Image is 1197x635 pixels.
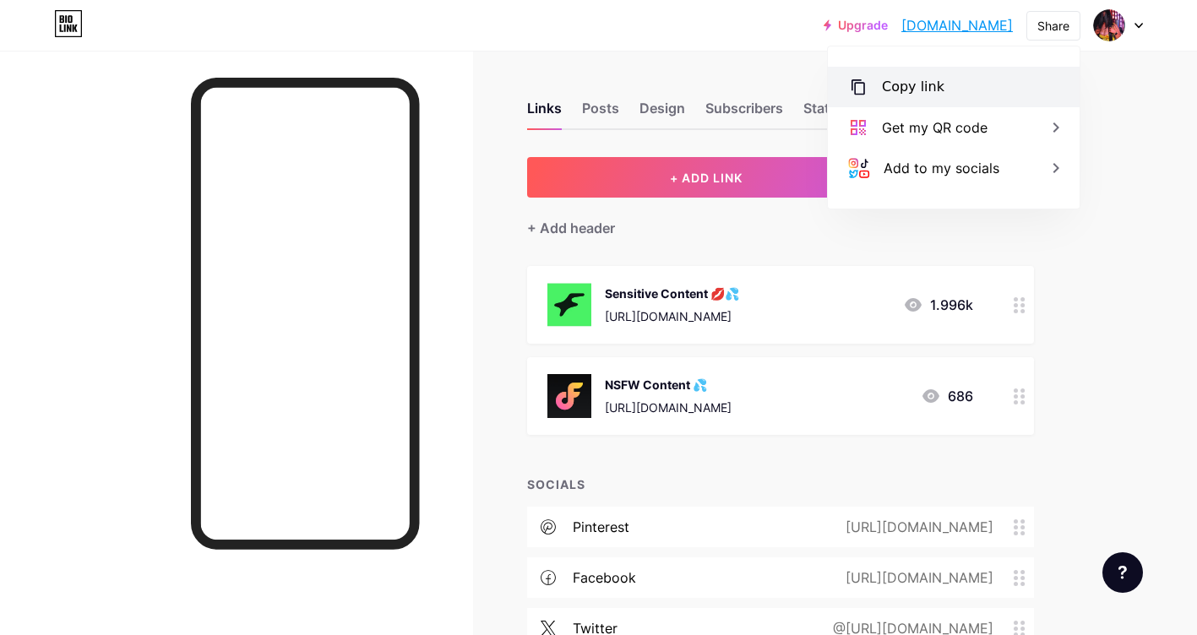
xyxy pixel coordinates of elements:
[1037,17,1069,35] div: Share
[527,218,615,238] div: + Add header
[819,567,1014,588] div: [URL][DOMAIN_NAME]
[824,19,888,32] a: Upgrade
[573,567,636,588] div: facebook
[573,517,629,537] div: pinterest
[582,98,619,128] div: Posts
[605,307,739,325] div: [URL][DOMAIN_NAME]
[639,98,685,128] div: Design
[605,376,732,393] div: NSFW Content 💦
[1093,9,1125,41] img: luxurydances
[921,386,973,406] div: 686
[819,517,1014,537] div: [URL][DOMAIN_NAME]
[547,283,591,327] img: Sensitive Content 💋💦
[605,399,732,416] div: [URL][DOMAIN_NAME]
[527,98,562,128] div: Links
[705,98,783,128] div: Subscribers
[882,77,944,97] div: Copy link
[882,117,988,138] div: Get my QR code
[901,15,1013,35] a: [DOMAIN_NAME]
[803,98,837,128] div: Stats
[527,157,886,198] button: + ADD LINK
[547,374,591,418] img: NSFW Content 💦
[884,158,999,178] div: Add to my socials
[670,171,743,185] span: + ADD LINK
[903,295,973,315] div: 1.996k
[527,475,1034,493] div: SOCIALS
[605,285,739,302] div: Sensitive Content 💋💦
